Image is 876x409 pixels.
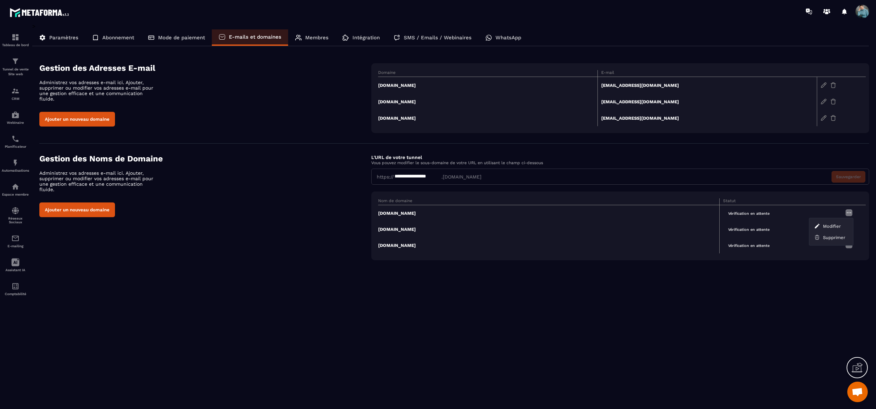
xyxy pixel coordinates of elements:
[2,82,29,106] a: formationformationCRM
[11,33,20,41] img: formation
[2,216,29,224] p: Réseaux Sociaux
[2,268,29,272] p: Assistant IA
[2,277,29,301] a: accountantaccountantComptabilité
[830,115,836,121] img: trash-gr.2c9399ab.svg
[2,154,29,177] a: automationsautomationsAutomatisations
[49,35,78,41] p: Paramètres
[2,28,29,52] a: formationformationTableau de bord
[32,23,869,271] div: >
[39,80,159,102] p: Administrez vos adresses e-mail ici. Ajouter, supprimer ou modifier vos adresses e-mail pour une ...
[11,282,20,290] img: accountant
[2,201,29,229] a: social-networksocial-networkRéseaux Sociaux
[821,115,827,121] img: edit-gr.78e3acdd.svg
[11,207,20,215] img: social-network
[2,97,29,101] p: CRM
[305,35,328,41] p: Membres
[2,253,29,277] a: Assistant IA
[821,98,827,105] img: edit-gr.78e3acdd.svg
[2,43,29,47] p: Tableau de bord
[11,234,20,242] img: email
[158,35,205,41] p: Mode de paiement
[814,234,848,240] a: Supprimer
[378,77,597,94] td: [DOMAIN_NAME]
[39,154,371,163] h4: Gestion des Noms de Domaine
[378,205,720,222] td: [DOMAIN_NAME]
[2,229,29,253] a: emailemailE-mailing
[597,77,817,94] td: [EMAIL_ADDRESS][DOMAIN_NAME]
[404,35,472,41] p: SMS / Emails / Webinaires
[39,63,371,73] h4: Gestion des Adresses E-mail
[495,35,521,41] p: WhatsApp
[2,130,29,154] a: schedulerschedulerPlanificateur
[2,169,29,172] p: Automatisations
[39,202,115,217] button: Ajouter un nouveau domaine
[2,106,29,130] a: automationsautomationsWebinaire
[2,67,29,77] p: Tunnel de vente Site web
[371,160,869,165] p: Vous pouvez modifier le sous-domaine de votre URL en utilisant le champ ci-dessous
[823,235,845,240] span: Supprimer
[11,57,20,65] img: formation
[378,70,597,77] th: Domaine
[823,224,841,229] span: Modifier
[830,98,836,105] img: trash-gr.2c9399ab.svg
[39,112,115,127] button: Ajouter un nouveau domaine
[11,183,20,191] img: automations
[11,159,20,167] img: automations
[830,82,836,88] img: trash-gr.2c9399ab.svg
[378,237,720,253] td: [DOMAIN_NAME]
[847,382,868,402] div: Ouvrir le chat
[352,35,380,41] p: Intégration
[720,198,841,205] th: Statut
[597,110,817,126] td: [EMAIL_ADDRESS][DOMAIN_NAME]
[2,177,29,201] a: automationsautomationsEspace membre
[597,93,817,110] td: [EMAIL_ADDRESS][DOMAIN_NAME]
[597,70,817,77] th: E-mail
[2,121,29,124] p: Webinaire
[723,226,775,234] span: Vérification en attente
[814,223,820,229] img: edit
[378,93,597,110] td: [DOMAIN_NAME]
[821,82,827,88] img: edit-gr.78e3acdd.svg
[723,210,775,217] span: Vérification en attente
[2,193,29,196] p: Espace membre
[102,35,134,41] p: Abonnement
[229,34,281,40] p: E-mails et domaines
[814,234,820,240] img: delete
[2,244,29,248] p: E-mailing
[2,145,29,148] p: Planificateur
[11,111,20,119] img: automations
[723,242,775,250] span: Vérification en attente
[371,155,422,160] label: L'URL de votre tunnel
[39,170,159,192] p: Administrez vos adresses e-mail ici. Ajouter, supprimer ou modifier vos adresses e-mail pour une ...
[11,135,20,143] img: scheduler
[378,221,720,237] td: [DOMAIN_NAME]
[378,110,597,126] td: [DOMAIN_NAME]
[814,223,848,229] a: Modifier
[2,52,29,82] a: formationformationTunnel de vente Site web
[2,292,29,296] p: Comptabilité
[378,198,720,205] th: Nom de domaine
[11,87,20,95] img: formation
[10,6,71,19] img: logo
[845,209,853,217] img: more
